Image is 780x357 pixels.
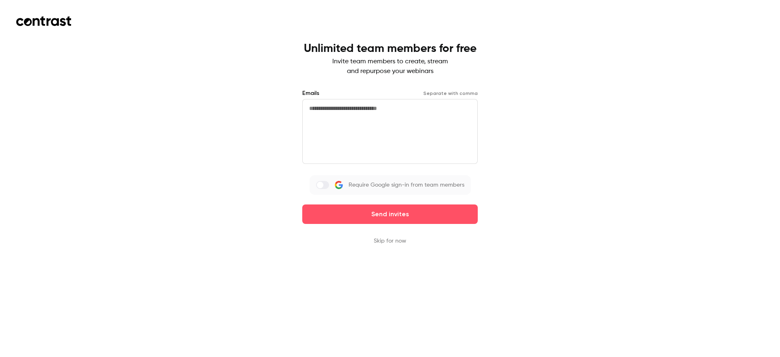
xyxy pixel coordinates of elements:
button: Skip for now [374,237,406,245]
p: Separate with comma [423,90,478,97]
button: Send invites [302,204,478,224]
label: Emails [302,89,319,97]
p: Invite team members to create, stream and repurpose your webinars [304,57,477,76]
h1: Unlimited team members for free [304,42,477,55]
label: Require Google sign-in from team members [310,175,471,195]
